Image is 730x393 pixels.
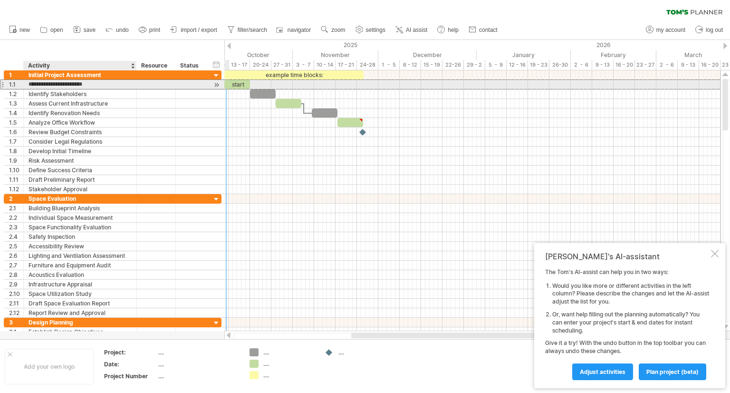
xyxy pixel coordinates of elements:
[9,137,23,146] div: 1.7
[314,60,336,70] div: 10 - 14
[141,61,170,70] div: Resource
[29,108,132,118] div: Identify Renovation Needs
[693,24,726,36] a: log out
[225,24,270,36] a: filter/search
[28,61,131,70] div: Activity
[71,24,98,36] a: save
[9,223,23,232] div: 2.3
[572,364,633,380] a: Adjust activities
[29,289,132,298] div: Space Utilization Study
[103,24,132,36] a: undo
[479,27,498,33] span: contact
[29,308,132,317] div: Report Review and Approval
[477,50,571,60] div: January 2026
[9,327,23,336] div: 3.1
[136,24,163,36] a: print
[9,242,23,251] div: 2.5
[29,185,132,194] div: Stakeholder Approval
[9,270,23,279] div: 2.8
[29,261,132,270] div: Furniture and Equipment Audit
[336,60,357,70] div: 17 - 21
[9,99,23,108] div: 1.3
[158,372,238,380] div: ....
[646,368,699,375] span: plan project (beta)
[116,27,129,33] span: undo
[639,364,706,380] a: plan project (beta)
[29,318,132,327] div: Design Planning
[571,50,656,60] div: February 2026
[9,70,23,79] div: 1
[29,327,132,336] div: Establish Design Objectives
[357,60,378,70] div: 24-28
[29,299,132,308] div: Draft Space Evaluation Report
[338,348,390,356] div: ....
[442,60,464,70] div: 22-26
[29,147,132,156] div: Develop Initial Timeline
[263,371,315,379] div: ....
[545,268,709,380] div: The Tom's AI-assist can help you in two ways: Give it a try! With the undo button in the top tool...
[366,27,385,33] span: settings
[528,60,549,70] div: 19 - 23
[9,289,23,298] div: 2.10
[706,27,723,33] span: log out
[293,50,378,60] div: November 2025
[571,60,592,70] div: 2 - 6
[168,24,220,36] a: import / export
[38,24,66,36] a: open
[9,299,23,308] div: 2.11
[9,108,23,118] div: 1.4
[406,27,427,33] span: AI assist
[552,311,709,334] li: Or, want help filling out the planning automatically? You can enter your project's start & end da...
[466,24,500,36] a: contact
[699,60,720,70] div: 16 - 20
[229,60,250,70] div: 13 - 17
[29,194,132,203] div: Space Evaluation
[250,60,271,70] div: 20-24
[19,27,30,33] span: new
[104,348,156,356] div: Project:
[181,27,217,33] span: import / export
[421,60,442,70] div: 15 - 19
[84,27,96,33] span: save
[485,60,507,70] div: 5 - 9
[238,27,267,33] span: filter/search
[29,270,132,279] div: Acoustics Evaluation
[656,60,678,70] div: 2 - 6
[448,27,459,33] span: help
[9,232,23,241] div: 2.4
[9,251,23,260] div: 2.6
[644,24,688,36] a: my account
[9,280,23,289] div: 2.9
[353,24,388,36] a: settings
[9,128,23,137] div: 1.6
[158,360,238,368] div: ....
[9,213,23,222] div: 2.2
[9,118,23,127] div: 1.5
[9,147,23,156] div: 1.8
[592,60,614,70] div: 9 - 13
[212,80,221,90] div: scroll to activity
[545,252,709,261] div: [PERSON_NAME]'s AI-assistant
[9,89,23,98] div: 1.2
[50,27,63,33] span: open
[9,166,23,175] div: 1.10
[393,24,430,36] a: AI assist
[29,204,132,213] div: Building Blueprint Analysis
[29,232,132,241] div: Safety Inspection
[149,27,160,33] span: print
[29,137,132,146] div: Consider Legal Regulations
[507,60,528,70] div: 12 - 16
[331,27,345,33] span: zoom
[180,61,201,70] div: Status
[271,60,293,70] div: 27 - 31
[158,348,238,356] div: ....
[29,251,132,260] div: Lighting and Ventilation Assessment
[9,156,23,165] div: 1.9
[9,308,23,317] div: 2.12
[29,89,132,98] div: Identify Stakeholders
[224,70,364,79] div: example time blocks:
[5,349,94,384] div: Add your own logo
[29,128,132,137] div: Review Budget Constraints
[552,282,709,306] li: Would you like more or different activities in the left column? Please describe the changes and l...
[29,223,132,232] div: Space Functionality Evaluation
